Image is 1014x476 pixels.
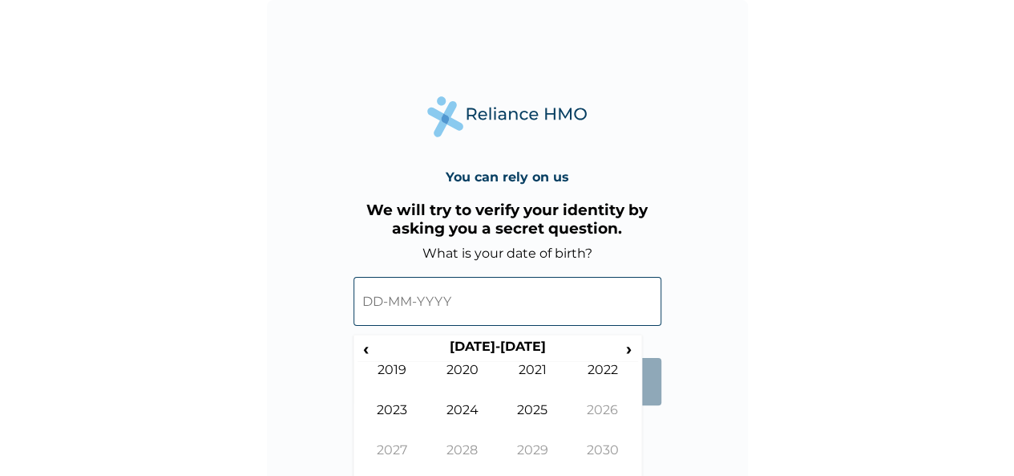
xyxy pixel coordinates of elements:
th: [DATE]-[DATE] [374,339,620,361]
h3: We will try to verify your identity by asking you a secret question. [353,201,661,238]
span: ‹ [358,339,374,359]
td: 2024 [427,402,498,442]
td: 2025 [498,402,568,442]
input: DD-MM-YYYY [353,277,661,326]
td: 2021 [498,362,568,402]
h4: You can rely on us [446,169,569,185]
td: 2019 [358,362,428,402]
label: What is your date of birth? [422,246,592,261]
td: 2026 [568,402,638,442]
td: 2022 [568,362,638,402]
td: 2023 [358,402,428,442]
img: Reliance Health's Logo [427,96,588,137]
td: 2020 [427,362,498,402]
span: › [620,339,638,359]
